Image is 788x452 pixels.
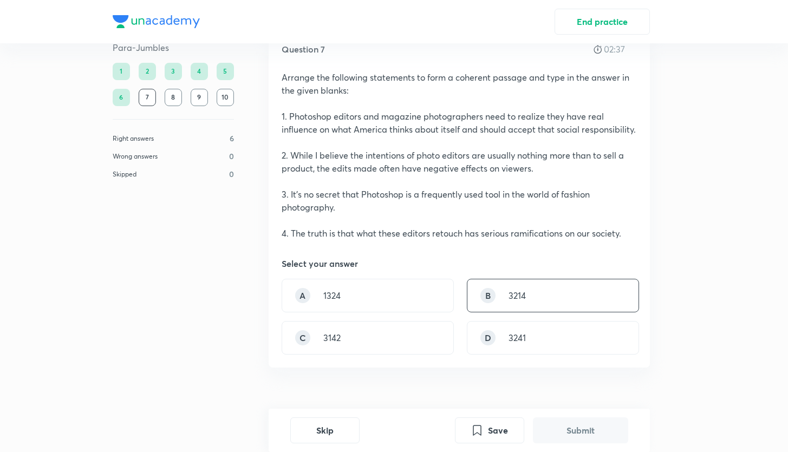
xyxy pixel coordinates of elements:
[230,133,234,144] p: 6
[229,168,234,180] p: 0
[282,188,637,214] p: 3. It’s no secret that Photoshop is a frequently used tool in the world of fashion photography.
[509,289,526,302] p: 3214
[509,331,526,344] p: 3241
[113,89,130,106] div: 6
[113,152,158,161] p: Wrong answers
[113,63,130,80] div: 1
[282,43,325,56] h5: Question 7
[480,288,496,303] div: B
[191,63,208,80] div: 4
[533,417,628,443] button: Submit
[282,149,637,175] p: 2. While I believe the intentions of photo editors are usually nothing more than to sell a produc...
[165,63,182,80] div: 3
[594,44,637,54] div: 02:37
[282,71,637,97] p: Arrange the following statements to form a coherent passage and type in the answer in the given b...
[295,288,310,303] div: A
[282,110,637,136] p: 1. Photoshop editors and magazine photographers need to realize they have real influence on what ...
[455,417,524,443] button: Save
[113,134,154,143] p: Right answers
[555,9,650,35] button: End practice
[282,227,637,240] p: 4. The truth is that what these editors retouch has serious ramifications on our society.
[594,45,602,54] img: stopwatch icon
[290,417,360,443] button: Skip
[323,289,341,302] p: 1324
[139,63,156,80] div: 2
[165,89,182,106] div: 8
[282,257,358,270] h5: Select your answer
[217,89,234,106] div: 10
[295,330,310,345] div: C
[139,89,156,106] div: 7
[113,169,136,179] p: Skipped
[191,89,208,106] div: 9
[323,331,341,344] p: 3142
[229,150,234,162] p: 0
[113,41,234,54] h5: Para-Jumbles
[480,330,496,345] div: D
[217,63,234,80] div: 5
[113,15,200,28] img: Company Logo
